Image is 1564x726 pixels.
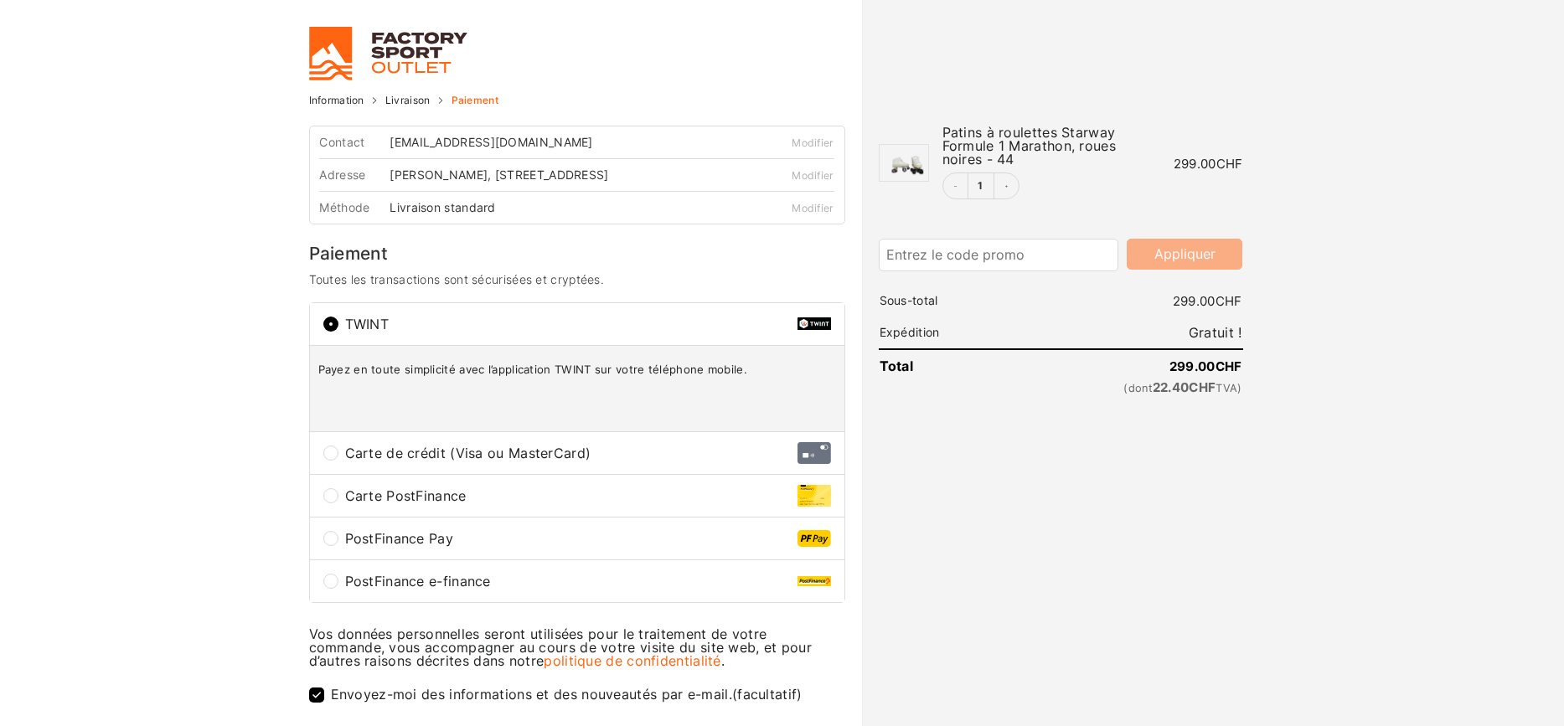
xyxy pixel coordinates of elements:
span: Carte de crédit (Visa ou MasterCard) [345,446,797,460]
img: PostFinance Pay [797,530,831,547]
button: Incrément [994,173,1019,198]
a: Paiement [452,95,498,106]
bdi: 299.00 [1174,156,1243,172]
input: Envoyez-moi des informations et des nouveautés par e-mail.(facultatif) [309,687,324,703]
label: Envoyez-moi des informations et des nouveautés par e-mail. [309,687,803,703]
h4: Toutes les transactions sont sécurisées et cryptées. [309,274,845,286]
th: Total [879,358,1000,373]
bdi: 299.00 [1173,293,1242,309]
a: Modifier [792,202,834,214]
th: Sous-total [879,294,1000,307]
span: PostFinance Pay [345,532,797,545]
div: Contact [319,136,390,148]
span: CHF [1216,156,1243,172]
a: Livraison [385,95,431,106]
input: Entrez le code promo [879,239,1119,270]
span: Carte PostFinance [345,489,797,502]
small: (dont TVA) [1001,381,1242,394]
span: CHF [1189,379,1216,395]
a: Modifier [968,181,994,191]
img: Carte PostFinance [797,485,831,506]
span: 22.40 [1153,379,1216,395]
bdi: 299.00 [1169,358,1242,374]
span: PostFinance e-finance [345,574,797,588]
button: Décrémentation [943,173,968,198]
p: Payez en toute simplicité avec l’application TWINT sur votre téléphone mobile. [318,363,836,377]
img: PostFinance e-finance [797,576,831,585]
a: Modifier [792,169,834,182]
div: Méthode [319,202,390,214]
span: (facultatif) [732,686,803,703]
th: Expédition [879,326,1000,339]
div: Livraison standard [390,202,507,214]
span: CHF [1216,358,1242,374]
div: Adresse [319,169,390,181]
span: Patins à roulettes Starway Formule 1 Marathon, roues noires - 44 [942,124,1117,167]
a: Modifier [792,136,834,149]
div: [PERSON_NAME], [STREET_ADDRESS] [390,169,620,181]
img: TWINT [797,317,831,330]
td: Gratuit ! [1000,325,1243,340]
a: politique de confidentialité [544,652,720,669]
h3: Paiement [309,245,845,263]
button: Appliquer [1127,239,1242,270]
span: TWINT [345,317,797,331]
span: CHF [1216,293,1242,309]
p: Vos données personnelles seront utilisées pour le traitement de votre commande, vous accompagner ... [309,627,845,667]
div: [EMAIL_ADDRESS][DOMAIN_NAME] [390,136,604,148]
a: Information [309,95,364,106]
img: Carte de crédit (Visa ou MasterCard) [797,442,831,464]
